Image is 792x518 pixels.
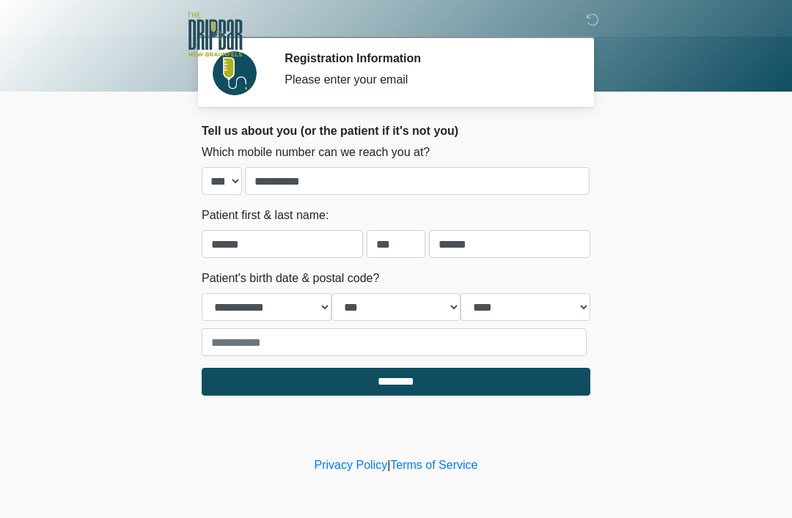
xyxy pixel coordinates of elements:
a: Privacy Policy [315,459,388,471]
img: The DRIPBaR - New Braunfels Logo [187,11,243,59]
label: Which mobile number can we reach you at? [202,144,430,161]
h2: Tell us about you (or the patient if it's not you) [202,124,590,138]
div: Please enter your email [285,71,568,89]
img: Agent Avatar [213,51,257,95]
a: | [387,459,390,471]
label: Patient's birth date & postal code? [202,270,379,287]
label: Patient first & last name: [202,207,329,224]
a: Terms of Service [390,459,477,471]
